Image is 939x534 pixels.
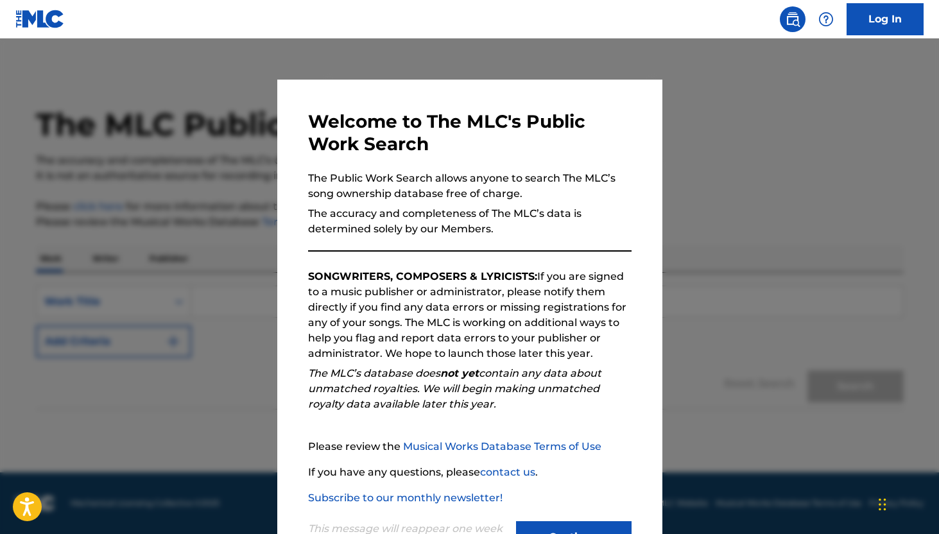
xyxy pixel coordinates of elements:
[785,12,800,27] img: search
[875,472,939,534] iframe: Chat Widget
[308,171,632,202] p: The Public Work Search allows anyone to search The MLC’s song ownership database free of charge.
[818,12,834,27] img: help
[879,485,886,524] div: Drag
[308,206,632,237] p: The accuracy and completeness of The MLC’s data is determined solely by our Members.
[813,6,839,32] div: Help
[308,270,537,282] strong: SONGWRITERS, COMPOSERS & LYRICISTS:
[308,465,632,480] p: If you have any questions, please .
[308,439,632,454] p: Please review the
[780,6,805,32] a: Public Search
[480,466,535,478] a: contact us
[847,3,924,35] a: Log In
[403,440,601,452] a: Musical Works Database Terms of Use
[15,10,65,28] img: MLC Logo
[308,492,503,504] a: Subscribe to our monthly newsletter!
[308,367,601,410] em: The MLC’s database does contain any data about unmatched royalties. We will begin making unmatche...
[308,110,632,155] h3: Welcome to The MLC's Public Work Search
[308,269,632,361] p: If you are signed to a music publisher or administrator, please notify them directly if you find ...
[440,367,479,379] strong: not yet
